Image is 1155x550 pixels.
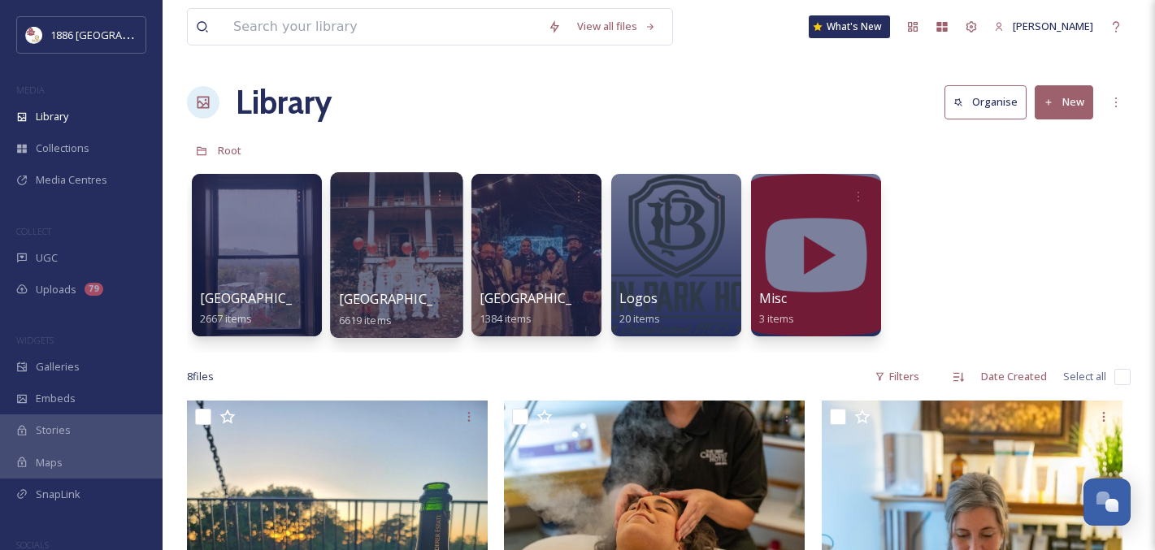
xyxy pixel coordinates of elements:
span: 1384 items [480,311,532,326]
span: COLLECT [16,225,51,237]
span: 1886 [GEOGRAPHIC_DATA] [50,27,179,42]
span: Collections [36,141,89,156]
span: Misc [759,289,787,307]
span: Stories [36,422,71,438]
span: 8 file s [187,369,214,384]
a: Organise [944,85,1035,119]
div: Filters [866,361,927,392]
a: [PERSON_NAME] [986,11,1101,42]
button: Organise [944,85,1027,119]
a: [GEOGRAPHIC_DATA]6619 items [339,292,472,327]
span: [GEOGRAPHIC_DATA] [480,289,610,307]
span: Embeds [36,391,76,406]
span: Galleries [36,359,80,375]
a: View all files [569,11,664,42]
span: Uploads [36,282,76,297]
span: Logos [619,289,658,307]
a: What's New [809,15,890,38]
button: New [1035,85,1093,119]
a: Misc3 items [759,291,794,326]
span: SnapLink [36,487,80,502]
span: [GEOGRAPHIC_DATA] [200,289,331,307]
span: [GEOGRAPHIC_DATA] [339,290,472,308]
input: Search your library [225,9,540,45]
span: Library [36,109,68,124]
span: Select all [1063,369,1106,384]
span: UGC [36,250,58,266]
div: Date Created [973,361,1055,392]
span: 20 items [619,311,660,326]
a: Root [218,141,241,160]
div: 79 [85,283,103,296]
span: Maps [36,455,63,470]
span: WIDGETS [16,334,54,346]
span: MEDIA [16,84,45,96]
button: Open Chat [1083,479,1131,526]
span: 2667 items [200,311,252,326]
span: Media Centres [36,172,107,188]
a: [GEOGRAPHIC_DATA]2667 items [200,291,331,326]
span: [PERSON_NAME] [1013,19,1093,33]
span: Root [218,143,241,158]
a: [GEOGRAPHIC_DATA]1384 items [480,291,610,326]
span: 6619 items [339,312,392,327]
a: Logos20 items [619,291,660,326]
span: 3 items [759,311,794,326]
a: Library [236,78,332,127]
img: logos.png [26,27,42,43]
